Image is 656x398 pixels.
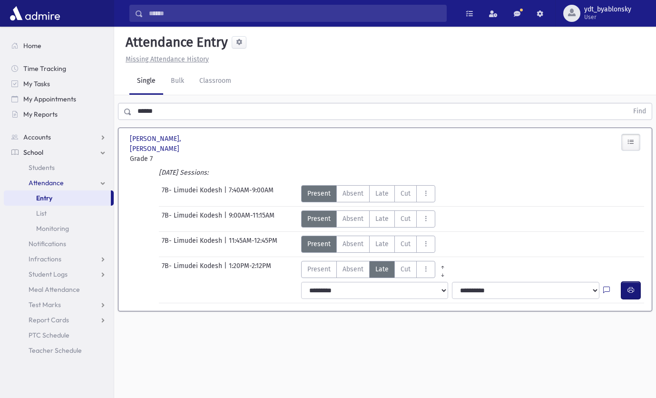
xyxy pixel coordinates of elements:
[4,160,114,175] a: Students
[343,264,363,274] span: Absent
[162,210,224,228] span: 7B- Limudei Kodesh
[229,185,274,202] span: 7:40AM-9:00AM
[162,261,224,278] span: 7B- Limudei Kodesh
[584,13,631,21] span: User
[4,107,114,122] a: My Reports
[4,297,114,312] a: Test Marks
[162,185,224,202] span: 7B- Limudei Kodesh
[126,55,209,63] u: Missing Attendance History
[435,261,450,269] a: All Prior
[29,163,55,172] span: Students
[23,133,51,141] span: Accounts
[36,209,47,218] span: List
[4,282,114,297] a: Meal Attendance
[29,255,61,263] span: Infractions
[375,264,389,274] span: Late
[29,331,69,339] span: PTC Schedule
[122,34,228,50] h5: Attendance Entry
[29,179,64,187] span: Attendance
[162,236,224,253] span: 7B- Limudei Kodesh
[143,5,446,22] input: Search
[23,148,43,157] span: School
[129,68,163,95] a: Single
[224,210,229,228] span: |
[375,189,389,199] span: Late
[301,185,435,202] div: AttTypes
[307,264,331,274] span: Present
[229,261,271,278] span: 1:20PM-2:12PM
[229,236,277,253] span: 11:45AM-12:45PM
[8,4,62,23] img: AdmirePro
[4,145,114,160] a: School
[224,261,229,278] span: |
[375,214,389,224] span: Late
[23,95,76,103] span: My Appointments
[301,261,450,278] div: AttTypes
[627,103,652,119] button: Find
[130,154,207,164] span: Grade 7
[375,239,389,249] span: Late
[4,38,114,53] a: Home
[23,41,41,50] span: Home
[159,169,208,177] i: [DATE] Sessions:
[192,68,239,95] a: Classroom
[4,129,114,145] a: Accounts
[435,269,450,276] a: All Later
[4,312,114,328] a: Report Cards
[224,185,229,202] span: |
[4,61,114,76] a: Time Tracking
[4,251,114,267] a: Infractions
[36,194,52,202] span: Entry
[401,189,411,199] span: Cut
[4,175,114,190] a: Attendance
[343,189,363,199] span: Absent
[29,239,66,248] span: Notifications
[301,210,435,228] div: AttTypes
[4,206,114,221] a: List
[23,64,66,73] span: Time Tracking
[4,236,114,251] a: Notifications
[23,110,58,119] span: My Reports
[29,316,69,324] span: Report Cards
[307,239,331,249] span: Present
[4,328,114,343] a: PTC Schedule
[4,221,114,236] a: Monitoring
[307,214,331,224] span: Present
[4,267,114,282] a: Student Logs
[122,55,209,63] a: Missing Attendance History
[343,214,363,224] span: Absent
[29,270,68,279] span: Student Logs
[229,210,274,228] span: 9:00AM-11:15AM
[29,285,80,294] span: Meal Attendance
[584,6,631,13] span: ydt_byablonsky
[343,239,363,249] span: Absent
[4,76,114,91] a: My Tasks
[307,189,331,199] span: Present
[301,236,435,253] div: AttTypes
[4,343,114,358] a: Teacher Schedule
[23,80,50,88] span: My Tasks
[130,134,207,154] span: [PERSON_NAME], [PERSON_NAME]
[4,190,111,206] a: Entry
[29,300,61,309] span: Test Marks
[36,224,69,233] span: Monitoring
[163,68,192,95] a: Bulk
[4,91,114,107] a: My Appointments
[401,239,411,249] span: Cut
[401,264,411,274] span: Cut
[29,346,82,355] span: Teacher Schedule
[224,236,229,253] span: |
[401,214,411,224] span: Cut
